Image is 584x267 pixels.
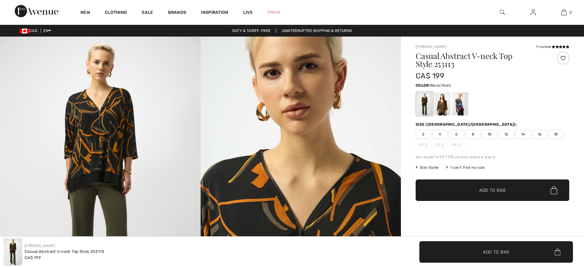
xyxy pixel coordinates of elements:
[499,130,514,139] span: 12
[417,92,433,116] div: Black/Multi
[416,130,431,139] span: 2
[419,241,573,263] button: Add to Bag
[536,44,569,49] div: 1 review
[25,249,104,255] div: Casual Abstract V-neck Top Style 253113
[416,52,544,68] h1: Casual Abstract V-neck Top Style 253113
[548,130,564,139] span: 18
[25,255,41,260] span: CA$ 199
[465,130,481,139] span: 8
[555,249,560,255] img: Bag.svg
[416,122,518,127] div: Size ([GEOGRAPHIC_DATA]/[GEOGRAPHIC_DATA]):
[201,10,228,16] span: Inspiration
[532,130,547,139] span: 16
[500,9,505,16] img: search the website
[483,249,509,255] span: Add to Bag
[43,29,51,33] span: EN
[549,9,579,16] a: 2
[416,154,569,160] div: Our model is 5'9"/175 cm and wears a size 6.
[168,10,186,16] a: Brands
[515,130,531,139] span: 14
[432,130,448,139] span: 4
[142,10,153,16] a: Sale
[432,140,448,149] span: 22
[561,9,566,16] img: My Bag
[25,244,55,248] a: [PERSON_NAME]
[531,9,536,16] img: My Info
[551,186,557,194] img: Bag.svg
[452,92,468,116] div: Multi
[570,10,572,15] span: 2
[268,9,280,16] a: Prom
[416,165,439,170] span: Size Guide
[526,9,541,16] a: Sign In
[416,179,569,201] button: Add to Bag
[416,83,430,88] span: Color:
[20,29,29,33] img: Canadian Dollar
[479,187,506,194] span: Add to Bag
[105,10,127,16] a: Clothing
[416,140,431,149] span: 20
[449,140,464,149] span: 24
[545,221,578,236] iframe: Opens a widget where you can chat to one of our agents
[482,130,497,139] span: 10
[446,165,485,170] div: I can't find my size
[80,10,90,16] a: New
[15,5,58,17] img: 1ère Avenue
[243,9,253,16] a: Live
[449,130,464,139] span: 6
[416,45,446,49] a: [PERSON_NAME]
[430,83,451,88] span: Black/Multi
[4,238,22,266] img: Casual Abstract V-Neck Top Style 253113
[434,92,450,116] div: Black/Brown
[441,143,444,146] img: ring-m.svg
[425,143,428,146] img: ring-m.svg
[458,143,461,146] img: ring-m.svg
[20,29,40,33] span: CAD
[416,72,444,80] span: CA$ 199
